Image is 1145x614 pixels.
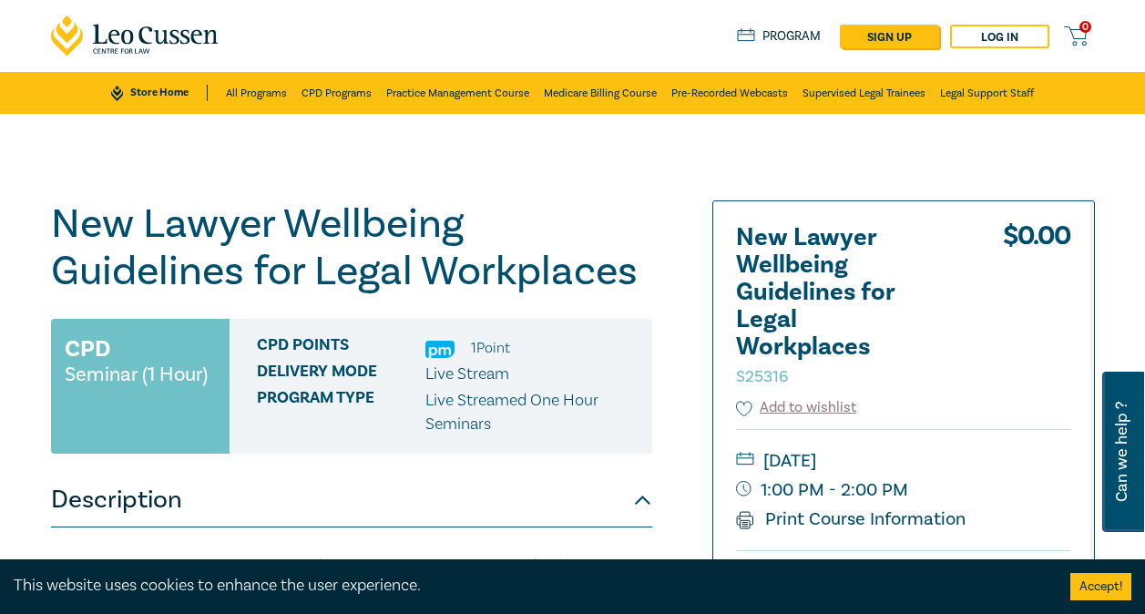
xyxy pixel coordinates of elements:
[1003,224,1071,397] div: $ 0.00
[65,365,208,384] small: Seminar (1 Hour)
[736,507,966,531] a: Print Course Information
[671,72,788,114] a: Pre-Recorded Webcasts
[51,200,652,295] h1: New Lawyer Wellbeing Guidelines for Legal Workplaces
[940,72,1034,114] a: Legal Support Staff
[302,72,372,114] a: CPD Programs
[257,389,425,436] span: Program type
[737,28,822,45] a: Program
[51,473,652,527] button: Description
[14,574,1043,598] div: This website uses cookies to enhance the user experience.
[1070,573,1131,600] button: Accept cookies
[425,389,639,436] p: Live Streamed One Hour Seminars
[736,476,1071,505] small: 1:00 PM - 2:00 PM
[950,25,1049,48] a: Log in
[257,363,425,386] span: Delivery Mode
[840,25,939,48] a: sign up
[226,72,287,114] a: All Programs
[736,224,936,388] h2: New Lawyer Wellbeing Guidelines for Legal Workplaces
[736,397,857,418] button: Add to wishlist
[544,72,657,114] a: Medicare Billing Course
[803,72,925,114] a: Supervised Legal Trainees
[1113,383,1130,521] span: Can we help ?
[425,341,455,358] img: Practice Management & Business Skills
[1079,21,1091,33] span: 0
[386,72,529,114] a: Practice Management Course
[736,446,1071,476] small: [DATE]
[65,333,110,365] h3: CPD
[257,336,425,360] span: CPD Points
[471,336,510,360] li: 1 Point
[425,363,509,384] span: Live Stream
[111,85,207,101] a: Store Home
[736,366,788,387] small: S25316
